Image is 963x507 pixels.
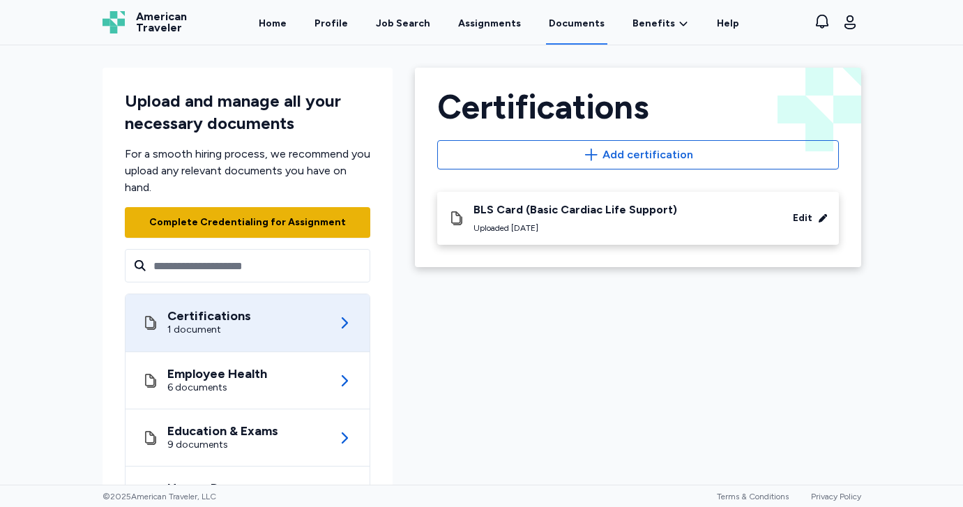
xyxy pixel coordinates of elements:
div: 1 document [167,323,251,337]
a: Benefits [632,17,689,31]
div: Edit [793,211,812,225]
div: Employee Health [167,367,267,381]
a: Documents [546,1,607,45]
div: BLS Card (Basic Cardiac Life Support) [473,203,677,217]
div: Certifications [167,309,251,323]
div: Certifications [437,90,839,123]
a: Privacy Policy [811,492,861,501]
span: American Traveler [136,11,187,33]
button: Add certification [437,140,839,169]
span: Add certification [602,146,693,163]
div: 6 documents [167,381,267,395]
span: © 2025 American Traveler, LLC [103,491,216,502]
div: 9 documents [167,438,278,452]
img: Logo [103,11,125,33]
div: Education & Exams [167,424,278,438]
span: Benefits [632,17,675,31]
div: Upload and manage all your necessary documents [125,90,370,135]
div: Uploaded [DATE] [473,222,677,234]
div: Human Resources [167,481,273,495]
a: Terms & Conditions [717,492,789,501]
div: For a smooth hiring process, we recommend you upload any relevant documents you have on hand. [125,146,370,196]
div: Complete Credentialing for Assignment [149,215,346,229]
button: Complete Credentialing for Assignment [125,207,370,238]
div: Job Search [376,17,430,31]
